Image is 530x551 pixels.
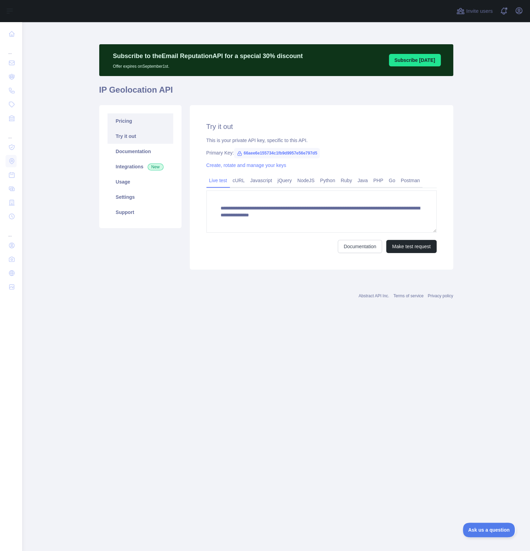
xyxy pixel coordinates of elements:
div: ... [6,126,17,140]
span: Invite users [466,7,493,15]
a: Java [355,175,371,186]
a: Support [108,205,173,220]
a: Postman [398,175,422,186]
a: NodeJS [295,175,317,186]
a: Settings [108,189,173,205]
a: Try it out [108,129,173,144]
a: Pricing [108,113,173,129]
a: Go [386,175,398,186]
a: Live test [206,175,230,186]
div: ... [6,224,17,238]
h2: Try it out [206,122,437,131]
a: Privacy policy [428,293,453,298]
iframe: Toggle Customer Support [463,523,516,537]
a: PHP [371,175,386,186]
a: Abstract API Inc. [359,293,389,298]
a: Python [317,175,338,186]
h1: IP Geolocation API [99,84,453,101]
a: Documentation [108,144,173,159]
div: ... [6,41,17,55]
div: This is your private API key, specific to this API. [206,137,437,144]
button: Subscribe [DATE] [389,54,441,66]
a: Javascript [248,175,275,186]
a: Create, rotate and manage your keys [206,162,286,168]
span: 66aee6e155734c1fb9d9957e56e797d5 [234,148,320,158]
div: Primary Key: [206,149,437,156]
span: New [148,164,164,170]
a: Usage [108,174,173,189]
a: jQuery [275,175,295,186]
a: Documentation [338,240,382,253]
p: Offer expires on September 1st. [113,61,303,69]
a: Terms of service [393,293,424,298]
button: Make test request [386,240,436,253]
a: Integrations New [108,159,173,174]
a: Ruby [338,175,355,186]
button: Invite users [455,6,494,17]
p: Subscribe to the Email Reputation API for a special 30 % discount [113,51,303,61]
a: cURL [230,175,248,186]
